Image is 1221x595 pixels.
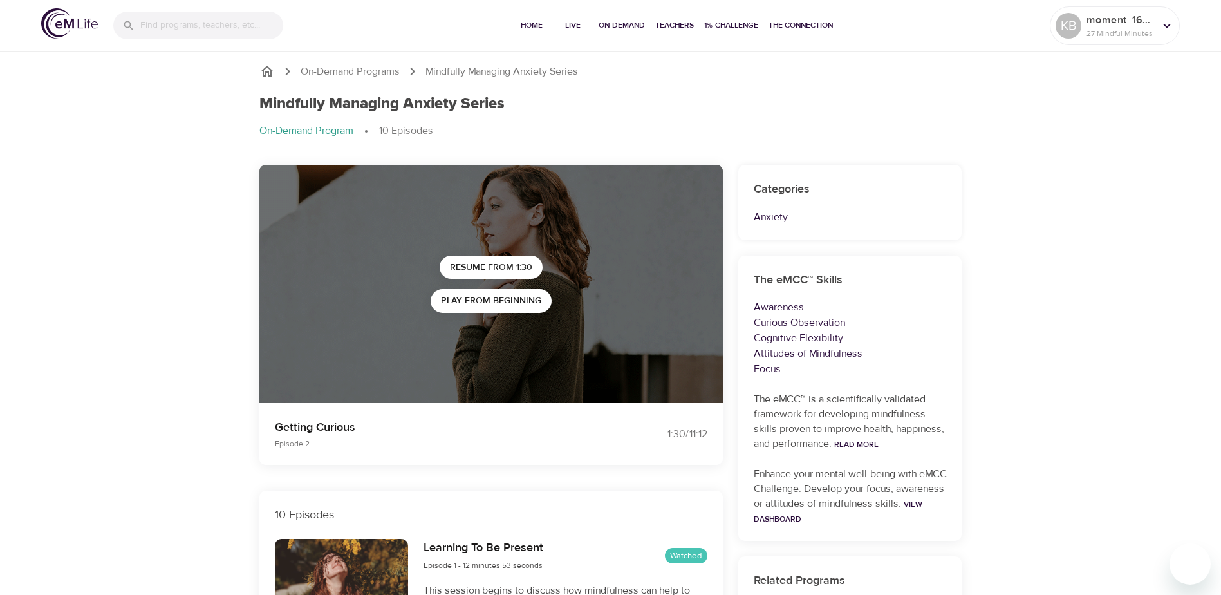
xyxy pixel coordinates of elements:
h6: The eMCC™ Skills [754,271,947,290]
p: Curious Observation [754,315,947,330]
p: Anxiety [754,209,947,225]
p: On-Demand Program [259,124,353,138]
p: Attitudes of Mindfulness [754,346,947,361]
span: Episode 1 - 12 minutes 53 seconds [424,560,543,571]
span: Teachers [655,19,694,32]
h6: Related Programs [754,572,947,590]
span: Home [516,19,547,32]
span: Resume from 1:30 [450,260,532,276]
p: 10 Episodes [379,124,433,138]
p: Enhance your mental well-being with eMCC Challenge. Develop your focus, awareness or attitudes of... [754,467,947,526]
h6: Learning To Be Present [424,539,543,558]
p: Awareness [754,299,947,315]
nav: breadcrumb [259,64,962,79]
span: Play from beginning [441,293,541,309]
nav: breadcrumb [259,124,962,139]
button: Resume from 1:30 [440,256,543,279]
div: KB [1056,13,1081,39]
a: View Dashboard [754,499,922,524]
p: Mindfully Managing Anxiety Series [425,64,578,79]
iframe: Button to launch messaging window [1170,543,1211,585]
div: 1:30 / 11:12 [611,427,707,442]
span: 1% Challenge [704,19,758,32]
img: logo [41,8,98,39]
span: On-Demand [599,19,645,32]
p: The eMCC™ is a scientifically validated framework for developing mindfulness skills proven to imp... [754,392,947,451]
p: 27 Mindful Minutes [1086,28,1155,39]
h6: Categories [754,180,947,199]
p: Getting Curious [275,419,595,436]
p: moment_1695906020 [1086,12,1155,28]
p: Focus [754,361,947,377]
p: Cognitive Flexibility [754,330,947,346]
span: Watched [665,550,707,562]
a: Read More [834,439,879,449]
span: Live [557,19,588,32]
h1: Mindfully Managing Anxiety Series [259,95,505,113]
a: On-Demand Programs [301,64,400,79]
input: Find programs, teachers, etc... [140,12,283,39]
p: 10 Episodes [275,506,707,524]
p: Episode 2 [275,438,595,449]
span: The Connection [769,19,833,32]
button: Play from beginning [431,289,552,313]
